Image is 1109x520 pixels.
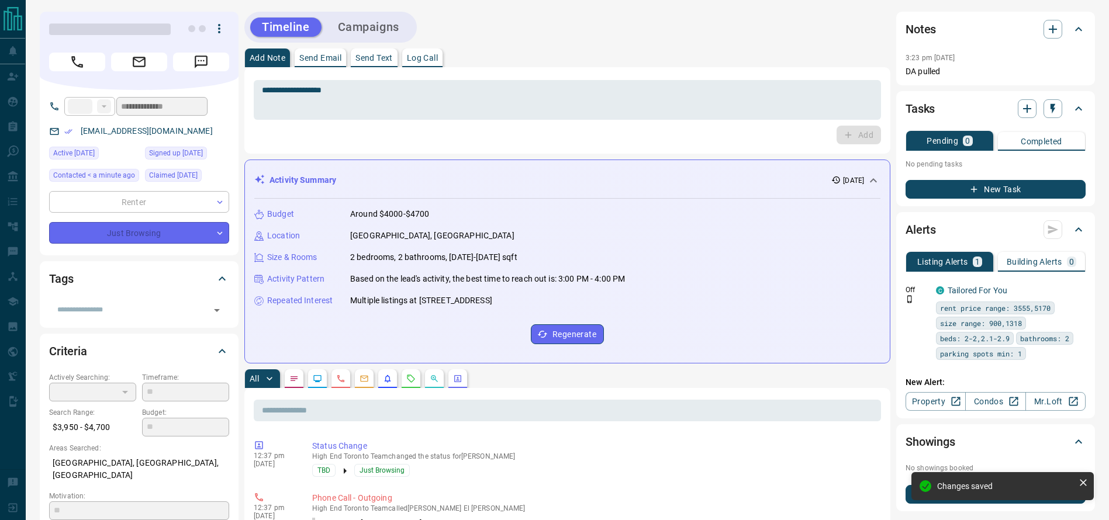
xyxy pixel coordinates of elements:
[267,230,300,242] p: Location
[350,294,492,307] p: Multiple listings at [STREET_ADDRESS]
[1020,332,1069,344] span: bathrooms: 2
[142,407,229,418] p: Budget:
[906,155,1086,173] p: No pending tasks
[299,54,341,62] p: Send Email
[209,302,225,318] button: Open
[906,95,1086,123] div: Tasks
[49,147,139,163] div: Fri Oct 10 2025
[360,464,405,476] span: Just Browsing
[336,374,346,383] svg: Calls
[49,372,136,383] p: Actively Searching:
[326,18,411,37] button: Campaigns
[1007,258,1062,266] p: Building Alerts
[940,317,1022,329] span: size range: 900,1318
[49,169,139,185] div: Mon Oct 13 2025
[267,208,294,220] p: Budget
[350,230,514,242] p: [GEOGRAPHIC_DATA], [GEOGRAPHIC_DATA]
[289,374,299,383] svg: Notes
[142,372,229,383] p: Timeframe:
[917,258,968,266] p: Listing Alerts
[906,485,1086,504] button: New Showing
[254,512,295,520] p: [DATE]
[49,418,136,437] p: $3,950 - $4,700
[1069,258,1074,266] p: 0
[64,127,72,136] svg: Email Verified
[906,54,955,62] p: 3:23 pm [DATE]
[267,294,333,307] p: Repeated Interest
[906,392,966,411] a: Property
[942,481,1079,491] div: Changes saved
[317,464,330,476] span: TBD
[975,258,980,266] p: 1
[1021,137,1062,145] p: Completed
[49,443,229,453] p: Areas Searched:
[312,440,876,452] p: Status Change
[948,286,1007,295] a: Tailored For You
[149,147,203,159] span: Signed up [DATE]
[312,492,876,504] p: Phone Call - Outgoing
[927,137,958,145] p: Pending
[940,302,1051,314] span: rent price range: 3555,5170
[145,169,229,185] div: Fri Oct 10 2025
[262,85,873,115] textarea: To enrich screen reader interactions, please activate Accessibility in Grammarly extension settings
[906,432,955,451] h2: Showings
[906,216,1086,244] div: Alerts
[906,295,914,303] svg: Push Notification Only
[254,452,295,460] p: 12:37 pm
[940,332,1010,344] span: beds: 2-2,2.1-2.9
[906,285,929,295] p: Off
[312,452,876,460] p: High End Toronto Team changed the status for [PERSON_NAME]
[965,392,1025,411] a: Condos
[936,286,944,294] div: condos.ca
[453,374,462,383] svg: Agent Actions
[53,147,95,159] span: Active [DATE]
[407,54,438,62] p: Log Call
[906,180,1086,199] button: New Task
[406,374,416,383] svg: Requests
[313,374,322,383] svg: Lead Browsing Activity
[267,251,317,264] p: Size & Rooms
[250,375,259,383] p: All
[312,504,876,512] p: High End Toronto Team called [PERSON_NAME] El [PERSON_NAME]
[843,175,864,186] p: [DATE]
[267,273,324,285] p: Activity Pattern
[350,273,625,285] p: Based on the lead's activity, the best time to reach out is: 3:00 PM - 4:00 PM
[49,453,229,485] p: [GEOGRAPHIC_DATA], [GEOGRAPHIC_DATA], [GEOGRAPHIC_DATA]
[270,174,336,186] p: Activity Summary
[145,147,229,163] div: Mon Nov 18 2013
[53,169,135,181] span: Contacted < a minute ago
[49,337,229,365] div: Criteria
[81,126,213,136] a: [EMAIL_ADDRESS][DOMAIN_NAME]
[49,222,229,244] div: Just Browsing
[906,15,1086,43] div: Notes
[360,374,369,383] svg: Emails
[49,342,87,360] h2: Criteria
[254,504,295,512] p: 12:37 pm
[906,428,1086,456] div: Showings
[430,374,439,383] svg: Opportunities
[111,53,167,71] span: Email
[49,407,136,418] p: Search Range:
[254,169,880,191] div: Activity Summary[DATE]
[906,20,936,39] h2: Notes
[940,348,1022,359] span: parking spots min: 1
[1025,392,1086,411] a: Mr.Loft
[250,54,285,62] p: Add Note
[965,137,970,145] p: 0
[906,65,1086,78] p: DA pulled
[355,54,393,62] p: Send Text
[383,374,392,383] svg: Listing Alerts
[49,191,229,213] div: Renter
[906,463,1086,473] p: No showings booked
[149,169,198,181] span: Claimed [DATE]
[906,220,936,239] h2: Alerts
[173,53,229,71] span: Message
[350,208,429,220] p: Around $4000-$4700
[350,251,517,264] p: 2 bedrooms, 2 bathrooms, [DATE]-[DATE] sqft
[906,376,1086,389] p: New Alert:
[49,265,229,293] div: Tags
[49,53,105,71] span: Call
[254,460,295,468] p: [DATE]
[531,324,604,344] button: Regenerate
[250,18,322,37] button: Timeline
